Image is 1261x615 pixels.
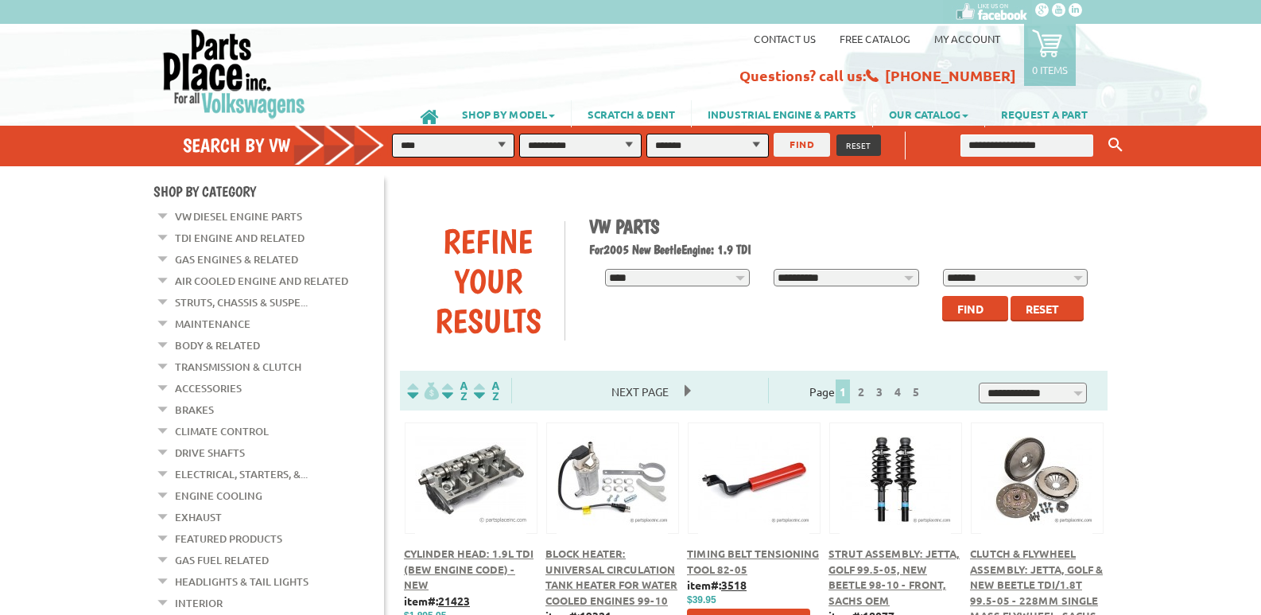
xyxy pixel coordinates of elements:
[872,384,887,399] a: 3
[153,183,384,200] h4: Shop By Category
[175,313,250,334] a: Maintenance
[754,32,816,45] a: Contact us
[183,134,401,157] h4: Search by VW
[175,421,269,442] a: Climate Control
[836,134,881,156] button: RESET
[957,302,984,316] span: Find
[589,215,1096,238] h1: VW Parts
[175,528,282,549] a: Featured Products
[161,28,307,119] img: Parts Place Inc!
[439,382,471,400] img: Sort by Headline
[934,32,1000,45] a: My Account
[942,296,1008,321] button: Find
[1024,24,1076,86] a: 0 items
[175,249,298,270] a: Gas Engines & Related
[175,356,301,377] a: Transmission & Clutch
[446,100,571,127] a: SHOP BY MODEL
[175,550,269,570] a: Gas Fuel Related
[545,547,677,607] a: Block Heater: Universal Circulation Tank Heater For Water Cooled Engines 99-10
[175,507,222,527] a: Exhaust
[596,380,685,403] span: Next Page
[836,380,850,403] span: 1
[721,578,747,592] u: 3518
[774,133,830,157] button: FIND
[692,100,872,127] a: INDUSTRIAL ENGINE & PARTS
[589,242,1096,257] h2: 2005 New Beetle
[175,292,308,313] a: Struts, Chassis & Suspe...
[596,384,685,399] a: Next Page
[873,100,984,127] a: OUR CATALOG
[572,100,691,127] a: SCRATCH & DENT
[1032,63,1068,76] p: 0 items
[404,594,470,608] b: item#:
[846,139,871,151] span: RESET
[687,547,819,576] a: Timing Belt Tensioning Tool 82-05
[175,228,305,248] a: TDI Engine and Related
[438,594,470,608] u: 21423
[828,547,960,607] a: Strut Assembly: Jetta, Golf 99.5-05, New Beetle 98-10 - Front, Sachs OEM
[768,378,966,403] div: Page
[890,384,905,399] a: 4
[1026,302,1059,316] span: Reset
[687,578,747,592] b: item#:
[175,335,260,356] a: Body & Related
[985,100,1104,127] a: REQUEST A PART
[681,242,751,257] span: Engine: 1.9 TDI
[175,378,242,399] a: Accessories
[175,399,214,420] a: Brakes
[175,206,302,227] a: VW Diesel Engine Parts
[854,384,868,399] a: 2
[175,593,223,613] a: Interior
[175,271,348,291] a: Air Cooled Engine and Related
[909,384,923,399] a: 5
[407,382,439,400] img: filterpricelow.svg
[840,32,910,45] a: Free Catalog
[175,485,262,506] a: Engine Cooling
[1011,296,1084,321] button: Reset
[175,442,245,463] a: Drive Shafts
[404,547,533,591] a: Cylinder Head: 1.9L TDI (BEW Engine Code) - New
[1104,132,1127,158] button: Keyword Search
[687,594,716,605] span: $39.95
[175,571,308,592] a: Headlights & Tail Lights
[175,464,308,485] a: Electrical, Starters, &...
[471,382,502,400] img: Sort by Sales Rank
[589,242,603,257] span: For
[412,221,565,341] div: Refine Your Results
